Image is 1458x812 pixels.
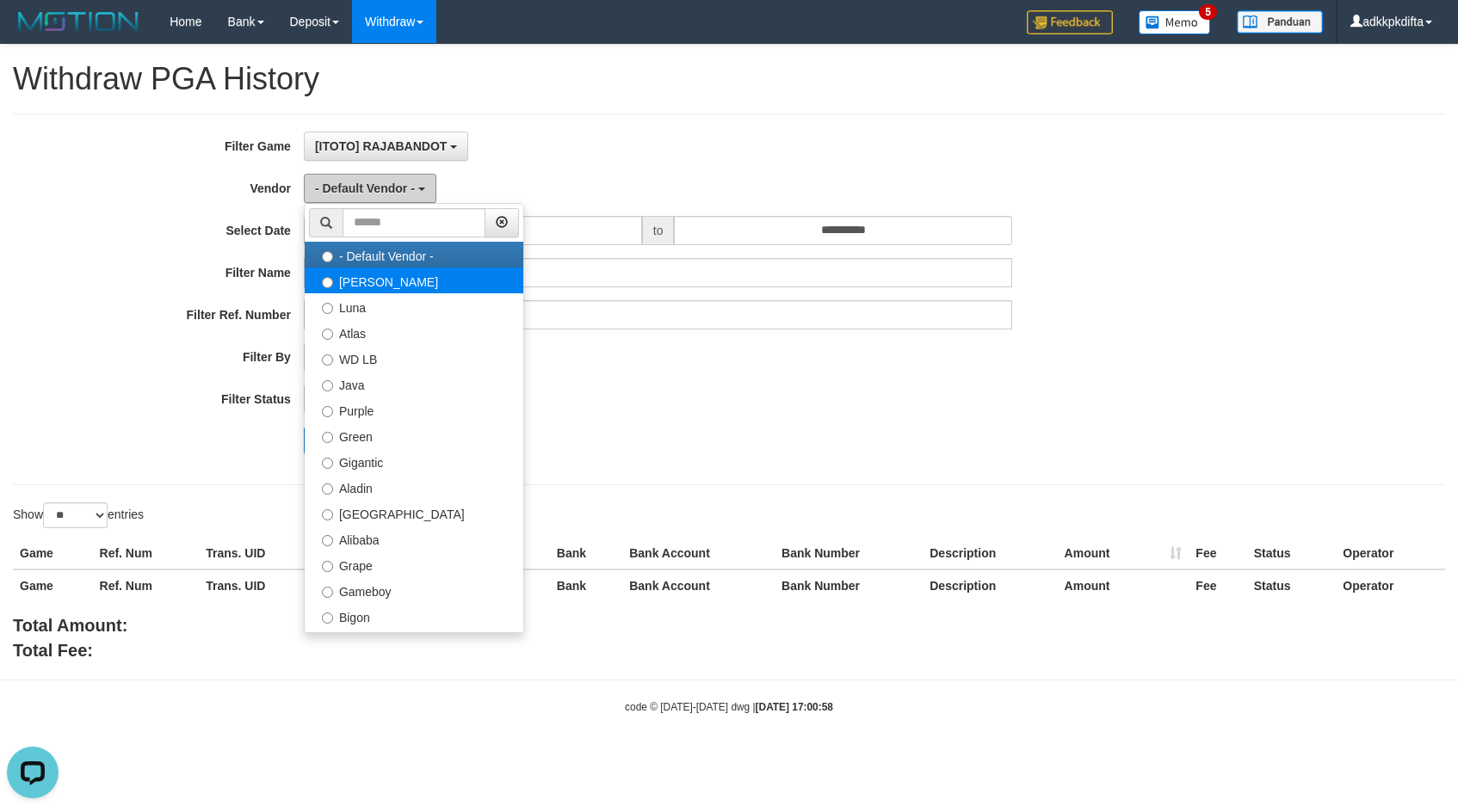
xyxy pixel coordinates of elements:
span: - Default Vendor - [315,181,415,195]
th: Description [923,569,1057,601]
th: Description [923,538,1057,569]
th: Game [13,538,93,569]
th: Bank Account [622,538,775,569]
label: Luna [305,293,523,319]
th: Game [13,569,93,601]
input: WD LB [322,354,333,366]
span: [ITOTO] RAJABANDOT [315,139,447,153]
img: MOTION_logo.png [13,9,144,34]
label: Alibaba [305,526,523,551]
label: Allstar [305,629,523,655]
th: Bank Number [775,538,923,569]
th: Fee [1189,538,1246,569]
input: Luna [322,303,333,314]
button: - Default Vendor - [304,174,436,203]
th: Trans. UID [199,538,318,569]
th: Bank [550,538,622,569]
input: Gigantic [322,458,333,469]
label: Gameboy [305,577,523,603]
label: - Default Vendor - [305,242,523,268]
input: [GEOGRAPHIC_DATA] [322,509,333,520]
th: Bank Number [775,569,923,601]
th: Trans. UID [199,569,318,601]
input: Grape [322,561,333,572]
th: Operator [1336,569,1445,601]
img: Feedback.jpg [1027,10,1113,34]
th: Bank [550,569,622,601]
label: Aladin [305,474,523,500]
input: [PERSON_NAME] [322,277,333,288]
button: Open LiveChat chat widget [7,7,59,58]
img: panduan.png [1237,10,1323,34]
th: Ref. Num [93,538,200,569]
th: Bank Account [622,569,775,601]
input: Alibaba [322,535,333,546]
label: WD LB [305,345,523,371]
label: Green [305,422,523,448]
img: Button%20Memo.svg [1139,10,1211,34]
label: Gigantic [305,448,523,474]
h1: Withdraw PGA History [13,62,1445,96]
span: to [642,216,675,245]
label: Purple [305,397,523,422]
input: Green [322,432,333,443]
th: Ref. Num [93,569,200,601]
th: Amount [1058,538,1189,569]
input: Purple [322,406,333,417]
label: Bigon [305,603,523,629]
input: Gameboy [322,587,333,598]
b: Total Amount: [13,616,127,635]
label: Atlas [305,319,523,345]
label: [PERSON_NAME] [305,268,523,293]
th: Amount [1058,569,1189,601]
th: Status [1247,569,1337,601]
small: code © [DATE]-[DATE] dwg | [625,701,833,713]
th: Fee [1189,569,1246,601]
label: Grape [305,551,523,577]
label: Java [305,371,523,397]
input: - Default Vendor - [322,251,333,262]
th: Status [1247,538,1337,569]
label: Show entries [13,502,144,528]
select: Showentries [43,502,108,528]
th: Operator [1336,538,1445,569]
label: [GEOGRAPHIC_DATA] [305,500,523,526]
input: Atlas [322,329,333,340]
input: Bigon [322,612,333,624]
button: [ITOTO] RAJABANDOT [304,132,468,161]
input: Aladin [322,483,333,495]
span: 5 [1199,4,1217,20]
b: Total Fee: [13,641,93,660]
strong: [DATE] 17:00:58 [756,701,833,713]
input: Java [322,380,333,391]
